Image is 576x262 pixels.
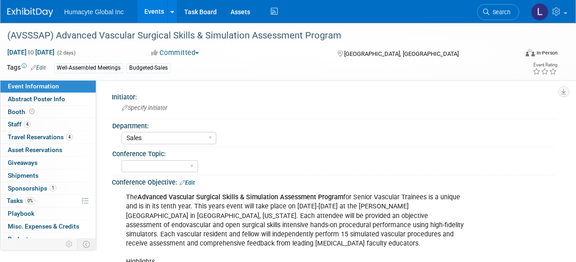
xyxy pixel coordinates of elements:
[0,80,96,93] a: Event Information
[8,146,62,153] span: Asset Reservations
[8,82,59,90] span: Event Information
[0,182,96,195] a: Sponsorships1
[8,210,34,217] span: Playbook
[0,131,96,143] a: Travel Reservations4
[477,48,558,61] div: Event Format
[112,175,558,187] div: Conference Objective:
[112,147,554,158] div: Conference Topic:
[0,169,96,182] a: Shipments
[31,65,46,71] a: Edit
[137,193,343,201] b: Advanced Vascular Surgical Skills & Simulation Assessment Program
[180,180,195,186] a: Edit
[64,8,124,16] span: Humacyte Global Inc
[49,185,56,191] span: 1
[8,133,73,141] span: Travel Reservations
[0,93,96,105] a: Abstract Poster Info
[477,4,519,20] a: Search
[344,50,459,57] span: [GEOGRAPHIC_DATA], [GEOGRAPHIC_DATA]
[0,233,96,246] a: Budget
[0,144,96,156] a: Asset Reservations
[7,197,35,204] span: Tasks
[122,104,167,111] span: Specify initiator
[489,9,510,16] span: Search
[8,120,31,128] span: Staff
[8,159,38,166] span: Giveaways
[112,119,554,131] div: Department:
[8,95,65,103] span: Abstract Poster Info
[148,48,203,58] button: Committed
[526,49,535,56] img: Format-Inperson.png
[8,185,56,192] span: Sponsorships
[25,197,35,204] span: 0%
[0,207,96,220] a: Playbook
[77,238,96,250] td: Toggle Event Tabs
[4,27,510,44] div: (AVSSSAP) Advanced Vascular Surgical Skills & Simulation Assessment Program
[56,50,76,56] span: (2 days)
[61,238,77,250] td: Personalize Event Tab Strip
[27,49,35,56] span: to
[7,8,53,17] img: ExhibitDay
[8,223,79,230] span: Misc. Expenses & Credits
[27,108,36,115] span: Booth not reserved yet
[126,63,170,73] div: Budgeted-Sales
[0,118,96,131] a: Staff4
[0,195,96,207] a: Tasks0%
[8,108,36,115] span: Booth
[531,3,549,21] img: Linda Hamilton
[0,157,96,169] a: Giveaways
[0,220,96,233] a: Misc. Expenses & Credits
[66,134,73,141] span: 4
[24,121,31,128] span: 4
[7,63,46,73] td: Tags
[8,235,28,243] span: Budget
[7,48,55,56] span: [DATE] [DATE]
[536,49,558,56] div: In-Person
[8,172,38,179] span: Shipments
[54,63,123,73] div: Well-Assembled Meetings
[0,106,96,118] a: Booth
[532,63,557,67] div: Event Rating
[112,90,558,102] div: Initiator:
